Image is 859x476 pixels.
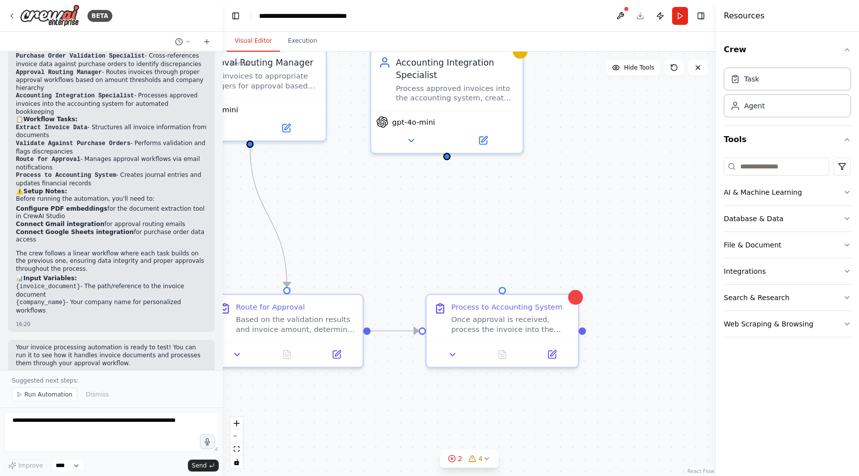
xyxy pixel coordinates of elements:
button: Switch to previous chat [171,36,195,48]
div: Based on the validation results and invoice amount, determine the appropriate approval workflow f... [236,315,355,334]
span: Hide Tools [624,64,654,72]
li: - Cross-references invoice data against purchase orders to identify discrepancies [16,52,207,68]
strong: Input Variables: [23,275,77,282]
button: zoom in [230,417,243,430]
code: {company_name} [16,299,66,306]
div: Route invoices to appropriate managers for approval based on amount thresholds, department budget... [199,71,318,91]
button: Hide right sidebar [694,9,708,23]
button: Dismiss [81,388,114,401]
button: No output available [476,347,528,362]
div: Approval Routing ManagerRoute invoices to appropriate managers for approval based on amount thres... [173,48,327,142]
code: Route for Approval [16,156,81,163]
div: BETA [87,10,112,22]
code: Extract Invoice Data [16,124,87,131]
div: Once approval is received, process the invoice into the accounting system for {company_name}. Cre... [451,315,571,334]
span: gpt-4o-mini [195,105,238,115]
img: Logo [20,4,80,27]
g: Edge from 77633f9c-fa55-4bb0-90ed-e9e00ff963a1 to d761186a-f7cb-46d2-8c25-c273bc9ec8bb [244,146,293,287]
li: - Routes invoices through proper approval workflows based on amount thresholds and company hierarchy [16,69,207,92]
li: - Manages approval workflows via email notifications [16,156,207,171]
button: Run Automation [12,388,77,401]
h2: ⚠️ [16,188,207,196]
button: AI & Machine Learning [724,179,851,205]
button: Tools [724,126,851,154]
p: The crew follows a linear workflow where each task builds on the previous one, ensuring data inte... [16,250,207,273]
li: for the document extraction tool in CrewAI Studio [16,205,207,221]
span: Run Automation [24,391,73,398]
button: No output available [261,347,313,362]
strong: Connect Gmail integration [16,221,104,228]
nav: breadcrumb [259,11,371,21]
a: React Flow attribution [687,469,714,474]
button: Crew [724,36,851,64]
button: 24 [440,450,499,468]
button: Web Scraping & Browsing [724,311,851,337]
button: toggle interactivity [230,456,243,469]
button: Hide Tools [606,60,660,76]
div: Task [744,74,759,84]
div: Route for ApprovalBased on the validation results and invoice amount, determine the appropriate a... [210,294,363,368]
button: Database & Data [724,206,851,232]
button: Open in side panel [251,121,321,136]
g: Edge from d761186a-f7cb-46d2-8c25-c273bc9ec8bb to 10eddf16-8b37-45d7-9a9a-a64601e645f4 [371,325,419,337]
code: {invoice_document} [16,283,81,290]
li: - Your company name for personalized workflows [16,299,207,315]
div: Crew [724,64,851,125]
li: - Performs validation and flags discrepancies [16,140,207,156]
p: Suggested next steps: [12,377,211,385]
button: Search & Research [724,285,851,311]
div: Version 1 [231,60,257,68]
div: Process approved invoices into the accounting system, create journal entries, update accounts pay... [396,83,515,103]
button: Open in side panel [531,347,573,362]
li: - Processes approved invoices into the accounting system for automated bookkeeping [16,92,207,116]
button: Start a new chat [199,36,215,48]
p: Your invoice processing automation is ready to test! You can run it to see how it handles invoice... [16,344,207,367]
button: Click to speak your automation idea [200,434,215,449]
code: Process to Accounting System [16,172,116,179]
div: React Flow controls [230,417,243,469]
button: Visual Editor [227,31,280,52]
div: Agent [744,101,765,111]
code: Purchase Order Validation Specialist [16,53,145,60]
li: - The path/reference to the invoice document [16,283,207,299]
div: Process to Accounting SystemOnce approval is received, process the invoice into the accounting sy... [426,294,579,368]
span: Improve [18,462,43,470]
span: gpt-4o-mini [392,117,435,127]
h4: Resources [724,10,765,22]
div: 16:20 [16,369,207,377]
h2: 📊 [16,275,207,283]
button: Execution [280,31,325,52]
strong: Workflow Tasks: [23,116,78,123]
span: Dismiss [86,391,109,398]
div: Accounting Integration Specialist [396,56,515,81]
button: Improve [4,459,47,472]
li: - Creates journal entries and updates financial records [16,171,207,187]
button: zoom out [230,430,243,443]
button: Hide left sidebar [229,9,243,23]
div: Approval Routing Manager [199,56,318,69]
button: Send [188,460,219,472]
code: Approval Routing Manager [16,69,102,76]
button: Open in side panel [448,133,517,148]
div: Process to Accounting System [451,302,563,312]
div: Route for Approval [236,302,305,312]
code: Accounting Integration Specialist [16,92,134,99]
p: Before running the automation, you'll need to: [16,195,207,203]
strong: Connect Google Sheets integration [16,229,134,236]
h2: 📋 [16,116,207,124]
button: File & Document [724,232,851,258]
li: for approval routing emails [16,221,207,229]
div: Tools [724,154,851,345]
strong: Configure PDF embeddings [16,205,107,212]
span: 4 [478,454,483,464]
li: for purchase order data access [16,229,207,244]
div: 16:20 [16,320,207,328]
code: Validate Against Purchase Orders [16,140,130,147]
div: Accounting Integration SpecialistProcess approved invoices into the accounting system, create jou... [370,48,523,154]
strong: Setup Notes: [23,188,67,195]
span: Send [192,462,207,470]
li: - Structures all invoice information from documents [16,124,207,140]
button: fit view [230,443,243,456]
button: Open in side panel [316,347,358,362]
button: Integrations [724,258,851,284]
